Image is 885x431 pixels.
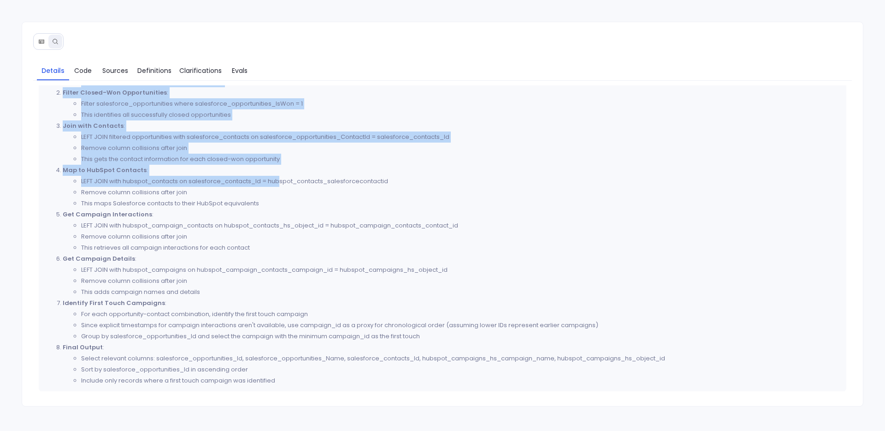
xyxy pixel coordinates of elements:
strong: Map to HubSpot Contacts [63,166,147,174]
span: Evals [232,66,248,76]
li: : [63,253,841,298]
span: Code [74,66,92,76]
li: Select relevant columns: salesforce_opportunities_Id, salesforce_opportunities_Name, salesforce_c... [81,353,841,364]
li: LEFT JOIN with hubspot_campaign_contacts on hubspot_contacts_hs_object_id = hubspot_campaign_cont... [81,220,841,231]
li: Remove column collisions after join [81,275,841,287]
li: : [63,342,841,386]
strong: Filter Closed-Won Opportunities [63,88,167,97]
strong: Identify First Touch Campaigns [63,299,165,307]
span: Definitions [137,66,171,76]
li: : [63,87,841,120]
li: This maps Salesforce contacts to their HubSpot equivalents [81,198,841,209]
strong: Final Output [63,343,103,352]
li: Remove column collisions after join [81,231,841,242]
strong: Join with Contacts [63,121,124,130]
li: LEFT JOIN with hubspot_campaigns on hubspot_campaign_contacts_campaign_id = hubspot_campaigns_hs_... [81,264,841,275]
li: Group by salesforce_opportunities_Id and select the campaign with the minimum campaign_id as the ... [81,331,841,342]
li: LEFT JOIN filtered opportunities with salesforce_contacts on salesforce_opportunities_ContactId =... [81,132,841,143]
li: Since explicit timestamps for campaign interactions aren't available, use campaign_id as a proxy ... [81,320,841,331]
li: Sort by salesforce_opportunities_Id in ascending order [81,364,841,375]
li: : [63,209,841,253]
span: Details [41,66,65,76]
li: Filter salesforce_opportunities where salesforce_opportunities_IsWon = 1 [81,98,841,109]
li: This retrieves all campaign interactions for each contact [81,242,841,253]
strong: Get Campaign Interactions [63,210,152,219]
li: This adds campaign names and details [81,287,841,298]
li: : [63,120,841,165]
strong: Get Campaign Details [63,254,135,263]
li: LEFT JOIN with hubspot_contacts on salesforce_contacts_Id = hubspot_contacts_salesforcecontactid [81,176,841,187]
li: Remove column collisions after join [81,143,841,154]
li: This gets the contact information for each closed-won opportunity [81,154,841,165]
li: This identifies all successfully closed opportunities [81,109,841,120]
li: Include only records where a first touch campaign was identified [81,375,841,386]
li: : [63,165,841,209]
li: : [63,298,841,342]
li: For each opportunity-contact combination, identify the first touch campaign [81,309,841,320]
span: Clarifications [179,66,222,76]
li: Remove column collisions after join [81,187,841,198]
span: Sources [102,66,128,76]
